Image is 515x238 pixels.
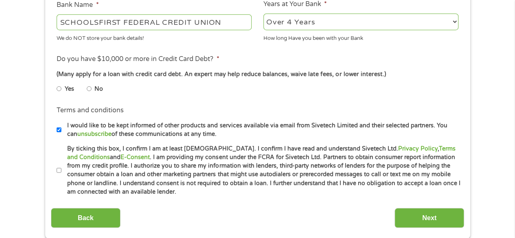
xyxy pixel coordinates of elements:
label: I would like to be kept informed of other products and services available via email from Sivetech... [61,121,461,139]
div: We do NOT store your bank details! [57,31,252,42]
label: Bank Name [57,1,99,9]
label: By ticking this box, I confirm I am at least [DEMOGRAPHIC_DATA]. I confirm I have read and unders... [61,144,461,197]
a: Privacy Policy [398,145,437,152]
div: (Many apply for a loan with credit card debt. An expert may help reduce balances, waive late fees... [57,70,458,79]
input: Next [394,208,464,228]
label: Do you have $10,000 or more in Credit Card Debt? [57,55,219,63]
a: E-Consent [121,154,150,161]
label: Yes [65,85,74,94]
div: How long Have you been with your Bank [263,31,458,42]
input: Back [51,208,121,228]
a: Terms and Conditions [67,145,455,161]
label: Terms and conditions [57,106,124,115]
label: No [94,85,103,94]
a: unsubscribe [77,131,112,138]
